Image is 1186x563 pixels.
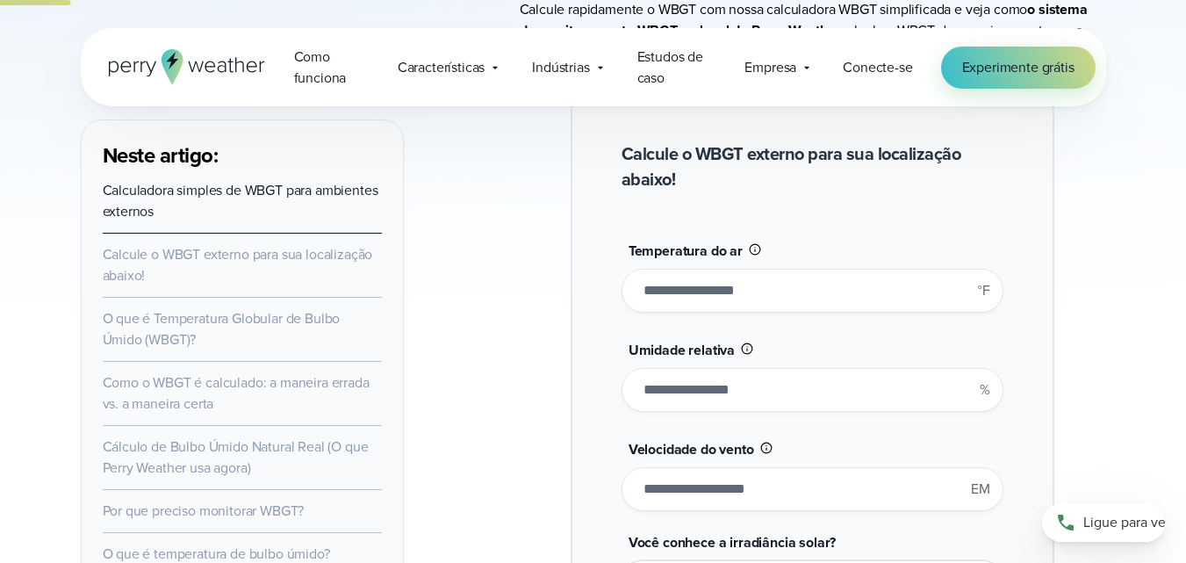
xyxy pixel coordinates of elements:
font: Você conhece a irradiância solar? [629,532,836,552]
a: Por que preciso monitorar WBGT? [103,501,305,521]
a: Como funciona [279,39,383,96]
font: Neste artigo: [103,140,219,171]
a: Ligue para vendas [1042,503,1165,542]
font: Como funciona [294,47,347,88]
a: Como o WBGT é calculado: a maneira errada vs. a maneira certa [103,372,370,414]
font: Experimente grátis [962,57,1075,77]
font: Velocidade do vento [629,439,754,459]
a: Conecte-se [843,57,912,78]
font: Empresa [744,57,796,77]
font: Conecte-se [843,57,912,77]
a: O que é Temperatura Globular de Bulbo Úmido (WBGT)? [103,308,341,350]
font: Temperatura do ar [629,241,743,261]
a: Estudos de caso [622,39,730,96]
font: Umidade relativa [629,340,735,360]
font: Calcule o WBGT externo para sua localização abaixo! [622,141,961,192]
a: Calcule o WBGT externo para sua localização abaixo! [103,244,373,285]
font: Características [398,57,485,77]
font: Estudos de caso [637,47,703,88]
a: Experimente grátis [941,47,1096,89]
font: Indústrias [532,57,589,77]
font: calcula o WBGT da maneira correta, para que você possa parar de adivinhar e começar a se proteger. [520,20,1082,61]
a: Cálculo de Bulbo Úmido Natural Real (O que Perry Weather usa agora) [103,437,369,478]
a: Calculadora simples de WBGT para ambientes externos [103,180,378,221]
